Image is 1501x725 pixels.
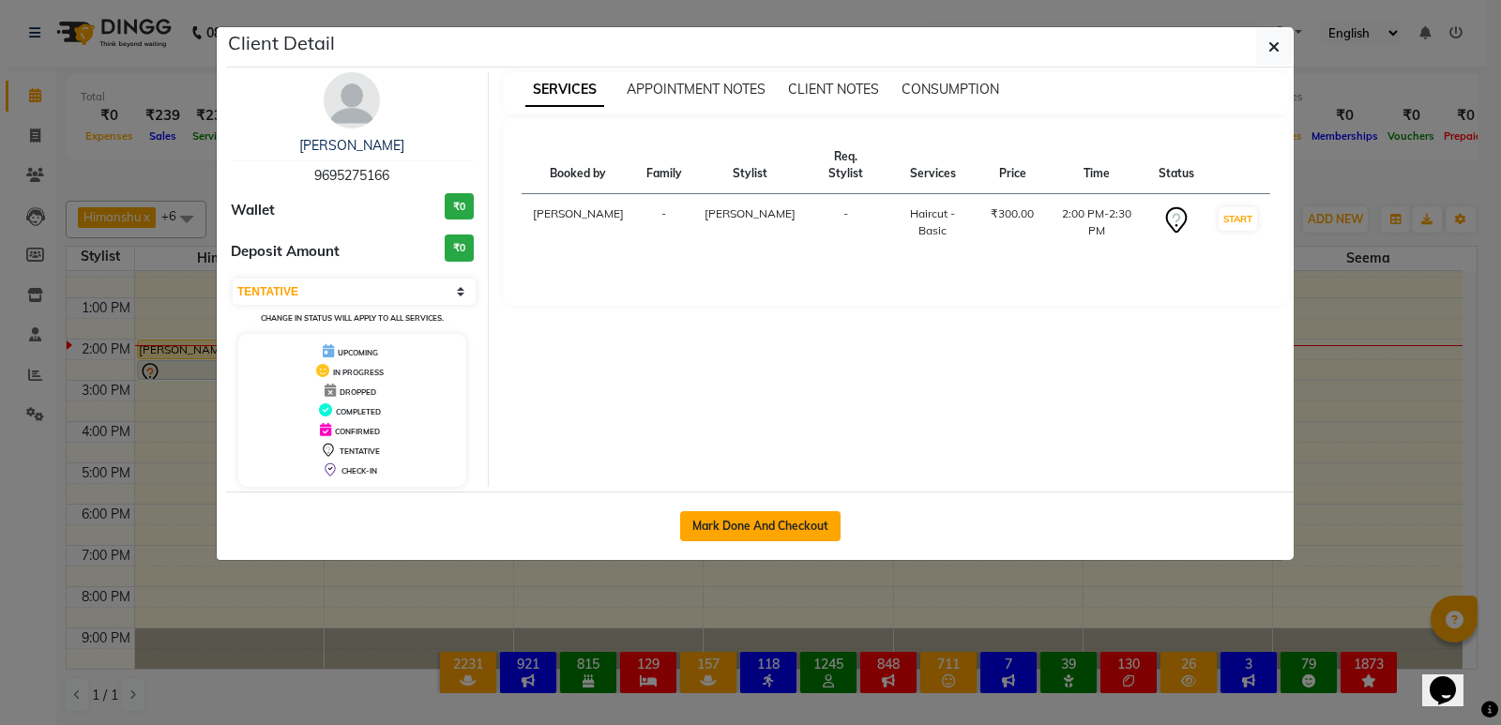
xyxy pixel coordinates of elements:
span: Deposit Amount [231,241,340,263]
h3: ₹0 [445,234,474,262]
h5: Client Detail [228,29,335,57]
span: CHECK-IN [341,466,377,476]
button: START [1219,207,1257,231]
th: Stylist [693,137,807,194]
button: Mark Done And Checkout [680,511,841,541]
td: - [635,194,693,251]
div: Haircut - Basic [897,205,968,239]
a: [PERSON_NAME] [299,137,404,154]
span: CONSUMPTION [902,81,999,98]
span: IN PROGRESS [333,368,384,377]
iframe: chat widget [1422,650,1482,706]
td: 2:00 PM-2:30 PM [1045,194,1147,251]
span: [PERSON_NAME] [705,206,796,220]
img: avatar [324,72,380,128]
h3: ₹0 [445,193,474,220]
span: Wallet [231,200,275,221]
span: CLIENT NOTES [788,81,879,98]
th: Services [886,137,979,194]
span: SERVICES [525,73,604,107]
span: COMPLETED [336,407,381,416]
th: Family [635,137,693,194]
td: - [807,194,887,251]
span: DROPPED [340,387,376,397]
th: Time [1045,137,1147,194]
th: Status [1147,137,1205,194]
span: UPCOMING [338,348,378,357]
th: Req. Stylist [807,137,887,194]
span: 9695275166 [314,167,389,184]
small: Change in status will apply to all services. [261,313,444,323]
th: Booked by [522,137,635,194]
div: ₹300.00 [991,205,1034,222]
span: APPOINTMENT NOTES [627,81,766,98]
span: TENTATIVE [340,446,380,456]
span: CONFIRMED [335,427,380,436]
th: Price [979,137,1045,194]
td: [PERSON_NAME] [522,194,635,251]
